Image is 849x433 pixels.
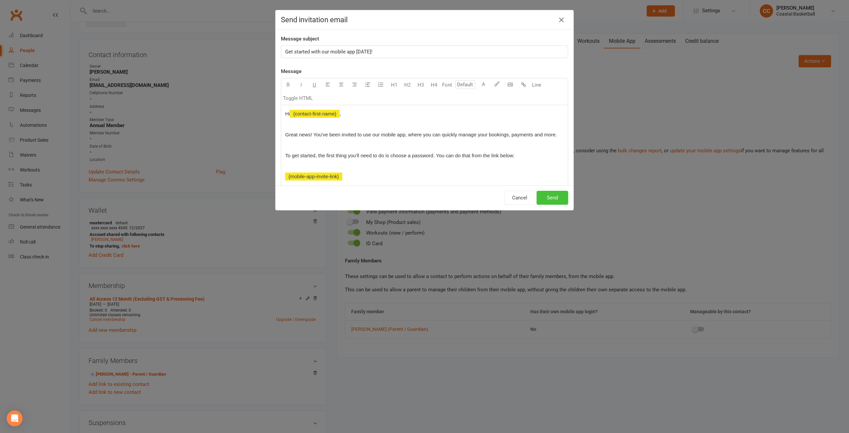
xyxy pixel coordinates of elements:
[285,49,372,55] span: Get started with our mobile app [DATE]!
[504,191,535,205] button: Cancel
[414,78,427,92] button: H3
[387,78,401,92] button: H1
[455,80,475,89] input: Default
[401,78,414,92] button: H2
[281,67,301,75] label: Message
[537,191,568,205] button: Send
[7,410,23,426] div: Open Intercom Messenger
[313,82,316,88] span: U
[285,132,557,137] span: Great news! You've been invited to use our mobile app, where you can quickly manage your bookings...
[440,78,454,92] button: Font
[285,153,515,158] span: To get started, the first thing you'll need to do is choose a password. You can do that from the ...
[340,111,341,116] span: ,
[427,78,440,92] button: H4
[308,78,321,92] button: U
[281,35,319,43] label: Message subject
[281,16,568,24] h4: Send invitation email
[285,111,290,116] span: Hi
[477,78,490,92] button: A
[556,15,567,25] button: Close
[281,92,314,105] button: Toggle HTML
[530,78,543,92] button: Line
